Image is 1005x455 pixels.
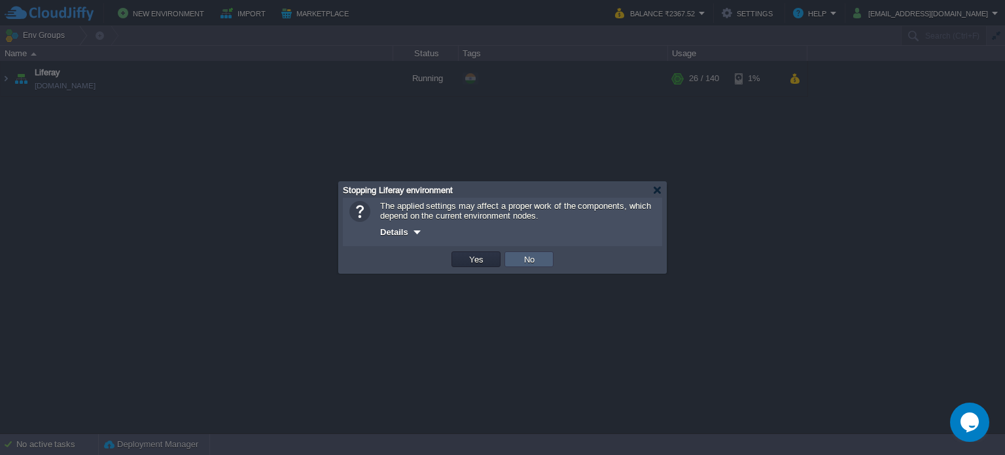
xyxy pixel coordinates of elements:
span: Details [380,227,408,237]
button: Yes [465,253,487,265]
span: The applied settings may affect a proper work of the components, which depend on the current envi... [380,201,651,221]
iframe: chat widget [950,403,992,442]
button: No [520,253,538,265]
span: Stopping Liferay environment [343,185,453,195]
